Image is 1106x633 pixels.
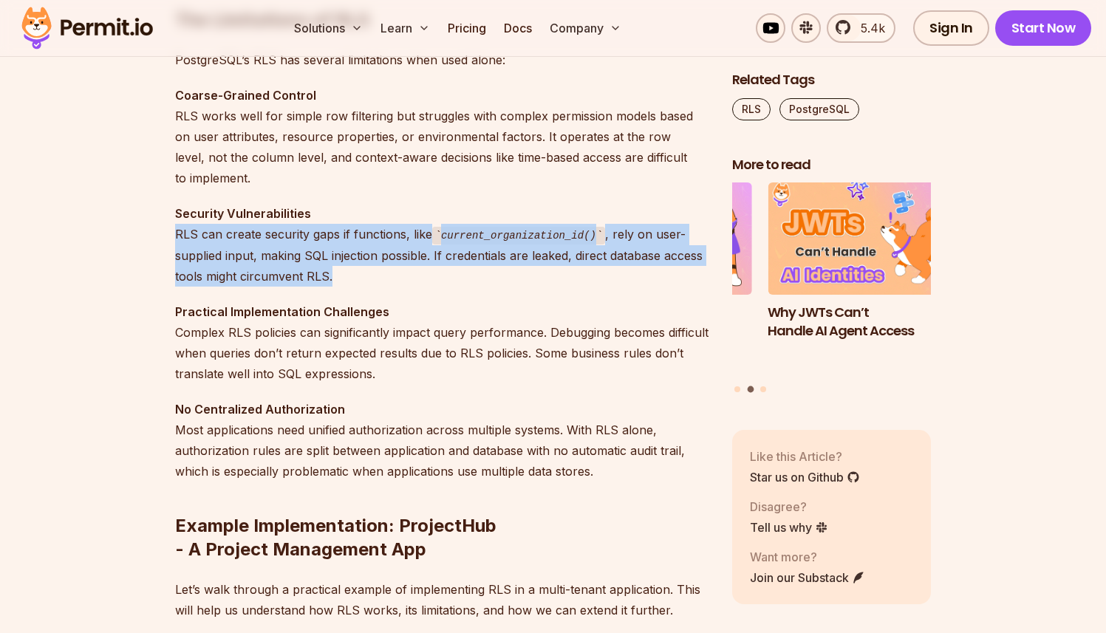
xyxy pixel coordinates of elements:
h3: Why JWTs Can’t Handle AI Agent Access [768,304,967,341]
a: Start Now [995,10,1092,46]
strong: Practical Implementation Challenges [175,304,389,319]
h2: Related Tags [732,71,932,89]
button: Go to slide 2 [747,386,754,393]
button: Go to slide 3 [760,386,766,392]
p: Let’s walk through a practical example of implementing RLS in a multi-tenant application. This wi... [175,579,709,620]
button: Learn [375,13,436,43]
p: Want more? [750,548,865,566]
a: Tell us why [750,519,828,536]
p: Disagree? [750,498,828,516]
a: Pricing [442,13,492,43]
p: PostgreSQL’s RLS has several limitations when used alone: [175,49,709,70]
code: current_organization_id() [432,227,606,244]
strong: No Centralized Authorization [175,402,345,417]
h3: The Ultimate Guide to MCP Auth: Identity, Consent, and Agent Security [553,304,752,358]
a: Why JWTs Can’t Handle AI Agent AccessWhy JWTs Can’t Handle AI Agent Access [768,183,967,377]
a: Docs [498,13,538,43]
strong: Security Vulnerabilities [175,206,311,221]
a: Sign In [913,10,989,46]
button: Company [544,13,627,43]
span: 5.4k [852,19,885,37]
button: Solutions [288,13,369,43]
strong: Coarse-Grained Control [175,88,316,103]
img: Why JWTs Can’t Handle AI Agent Access [768,183,967,295]
p: Most applications need unified authorization across multiple systems. With RLS alone, authorizati... [175,399,709,482]
h2: Example Implementation: ProjectHub - A Project Management App [175,455,709,561]
li: 1 of 3 [553,183,752,377]
a: Join our Substack [750,569,865,586]
p: RLS can create security gaps if functions, like , rely on user-supplied input, making SQL injecti... [175,203,709,287]
p: Complex RLS policies can significantly impact query performance. Debugging becomes difficult when... [175,301,709,384]
div: Posts [732,183,932,395]
p: RLS works well for simple row filtering but struggles with complex permission models based on use... [175,85,709,188]
a: Star us on Github [750,468,860,486]
p: Like this Article? [750,448,860,465]
a: RLS [732,98,771,120]
li: 2 of 3 [768,183,967,377]
button: Go to slide 1 [734,386,740,392]
h2: More to read [732,156,932,174]
img: Permit logo [15,3,160,53]
a: 5.4k [827,13,895,43]
a: PostgreSQL [779,98,859,120]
